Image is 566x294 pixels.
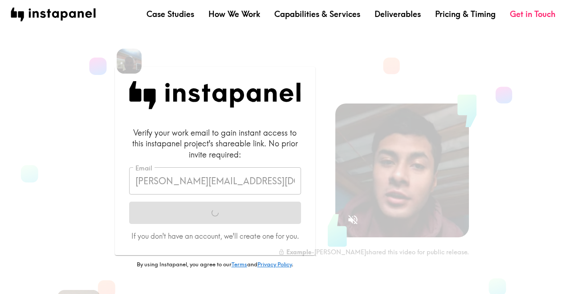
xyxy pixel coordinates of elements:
[129,81,301,109] img: Instapanel
[343,210,362,229] button: Sound is off
[274,8,360,20] a: Capabilities & Services
[11,8,96,21] img: instapanel
[117,49,142,74] img: Ari
[375,8,421,20] a: Deliverables
[510,8,555,20] a: Get in Touch
[278,248,469,256] div: - [PERSON_NAME] shared this video for public release.
[257,261,292,268] a: Privacy Policy
[129,231,301,241] p: If you don't have an account, we'll create one for you.
[129,127,301,160] div: Verify your work email to gain instant access to this instapanel project's shareable link. No pri...
[435,8,496,20] a: Pricing & Timing
[115,261,315,269] p: By using Instapanel, you agree to our and .
[208,8,260,20] a: How We Work
[286,248,311,256] b: Example
[135,163,152,173] label: Email
[147,8,194,20] a: Case Studies
[232,261,247,268] a: Terms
